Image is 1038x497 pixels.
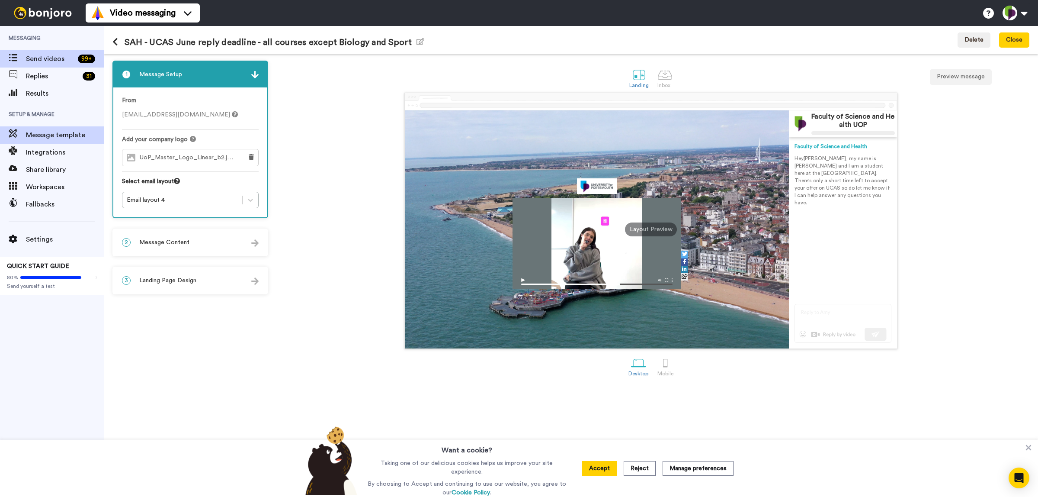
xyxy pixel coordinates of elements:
[139,238,189,247] span: Message Content
[795,155,891,207] p: Hey [PERSON_NAME] , my name is [PERSON_NAME] and I am a student here at the [GEOGRAPHIC_DATA]. Th...
[7,274,18,281] span: 80%
[122,177,259,192] div: Select email layout
[625,63,653,93] a: Landing
[999,32,1029,48] button: Close
[629,82,649,88] div: Landing
[26,71,79,81] span: Replies
[625,223,677,236] div: Layout Preview
[122,70,131,79] span: 1
[26,54,74,64] span: Send videos
[139,276,196,285] span: Landing Page Design
[577,178,617,194] img: 19f9c3b6-563c-4b7e-86dd-392ed818f991
[365,459,568,476] p: Taking one of our delicious cookies helps us improve your site experience.
[442,440,492,455] h3: Want a cookie?
[811,113,895,129] div: Faculty of Science and Health UOP
[653,63,677,93] a: Inbox
[513,274,681,289] img: player-controls-full.svg
[251,71,259,78] img: arrow.svg
[122,238,131,247] span: 2
[110,7,176,19] span: Video messaging
[7,263,69,269] span: QUICK START GUIDE
[26,147,104,158] span: Integrations
[26,165,104,175] span: Share library
[653,351,678,381] a: Mobile
[792,116,808,132] img: Profile Image
[624,461,656,476] button: Reject
[958,32,990,48] button: Delete
[26,199,104,210] span: Fallbacks
[139,70,182,79] span: Message Setup
[251,239,259,247] img: arrow.svg
[91,6,105,20] img: vm-color.svg
[26,182,104,192] span: Workspaces
[10,7,75,19] img: bj-logo-header-white.svg
[657,371,673,377] div: Mobile
[78,55,95,63] div: 99 +
[122,135,188,144] span: Add your company logo
[657,82,673,88] div: Inbox
[365,480,568,497] p: By choosing to Accept and continuing to use our website, you agree to our .
[795,143,891,150] div: Faculty of Science and Health
[452,490,490,496] a: Cookie Policy
[140,154,238,161] span: UoP_Master_Logo_Linear_b2.jpg
[251,278,259,285] img: arrow.svg
[26,88,104,99] span: Results
[26,130,104,140] span: Message template
[112,229,268,256] div: 2Message Content
[122,276,131,285] span: 3
[663,461,734,476] button: Manage preferences
[624,351,653,381] a: Desktop
[298,426,362,495] img: bear-with-cookie.png
[112,267,268,294] div: 3Landing Page Design
[7,283,97,290] span: Send yourself a test
[127,196,238,204] div: Email layout 4
[122,96,136,105] label: From
[795,304,891,343] img: reply-preview.svg
[112,37,424,47] h1: SAH - UCAS June reply deadline - all courses except Biology and Sport
[26,234,104,245] span: Settings
[628,371,649,377] div: Desktop
[1009,468,1029,488] div: Open Intercom Messenger
[582,461,617,476] button: Accept
[83,72,95,81] div: 31
[930,69,992,85] button: Preview message
[122,112,238,118] span: [EMAIL_ADDRESS][DOMAIN_NAME]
